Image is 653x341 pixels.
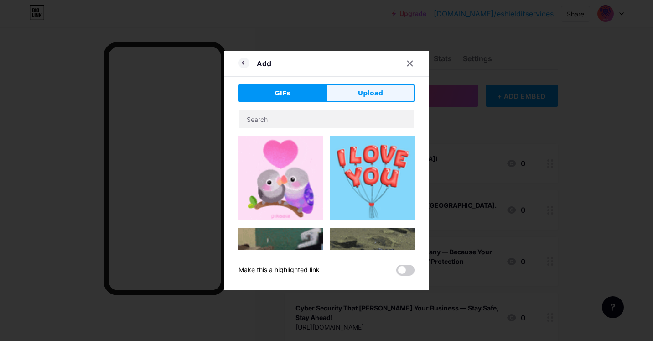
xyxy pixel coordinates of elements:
div: Make this a highlighted link [238,265,320,276]
span: Upload [358,89,383,98]
img: Gihpy [330,228,415,275]
button: Upload [326,84,415,102]
img: Gihpy [238,136,323,220]
img: Gihpy [238,228,323,333]
input: Search [239,110,414,128]
img: Gihpy [330,136,415,220]
div: Add [257,58,271,69]
span: GIFs [275,89,290,98]
button: GIFs [238,84,326,102]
